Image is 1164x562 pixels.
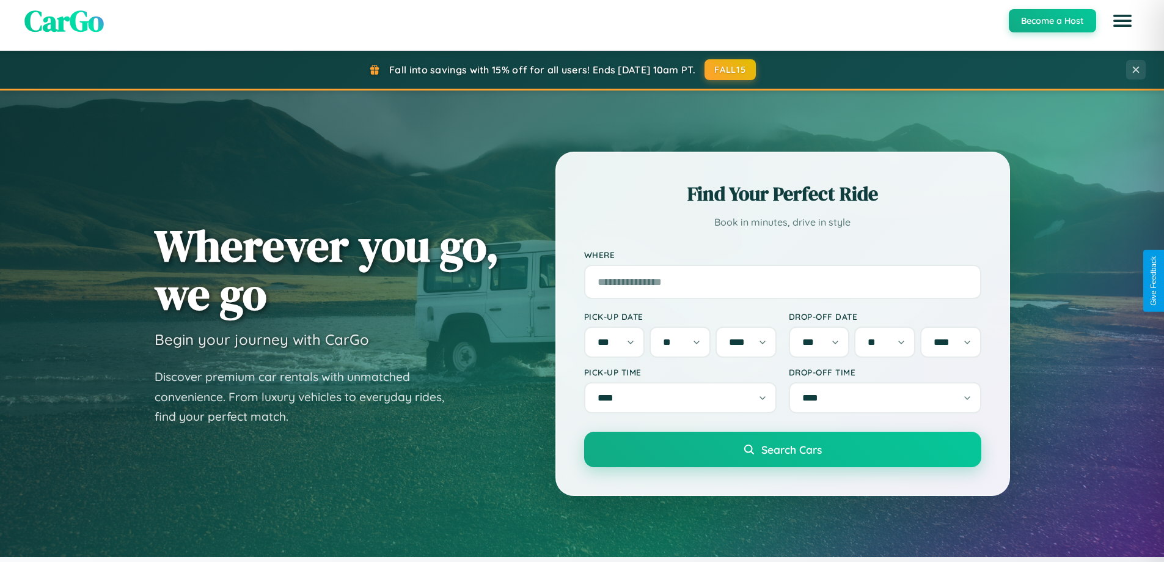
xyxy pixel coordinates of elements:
h1: Wherever you go, we go [155,221,499,318]
span: Search Cars [761,443,822,456]
p: Discover premium car rentals with unmatched convenience. From luxury vehicles to everyday rides, ... [155,367,460,427]
label: Where [584,250,981,260]
label: Pick-up Date [584,311,777,322]
button: FALL15 [705,59,756,80]
p: Book in minutes, drive in style [584,213,981,231]
h3: Begin your journey with CarGo [155,330,369,349]
span: CarGo [24,1,104,41]
label: Pick-up Time [584,367,777,377]
span: Fall into savings with 15% off for all users! Ends [DATE] 10am PT. [389,64,695,76]
button: Search Cars [584,432,981,467]
button: Become a Host [1009,9,1096,32]
button: Open menu [1105,4,1140,38]
h2: Find Your Perfect Ride [584,180,981,207]
label: Drop-off Time [789,367,981,377]
label: Drop-off Date [789,311,981,322]
div: Give Feedback [1149,256,1158,306]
